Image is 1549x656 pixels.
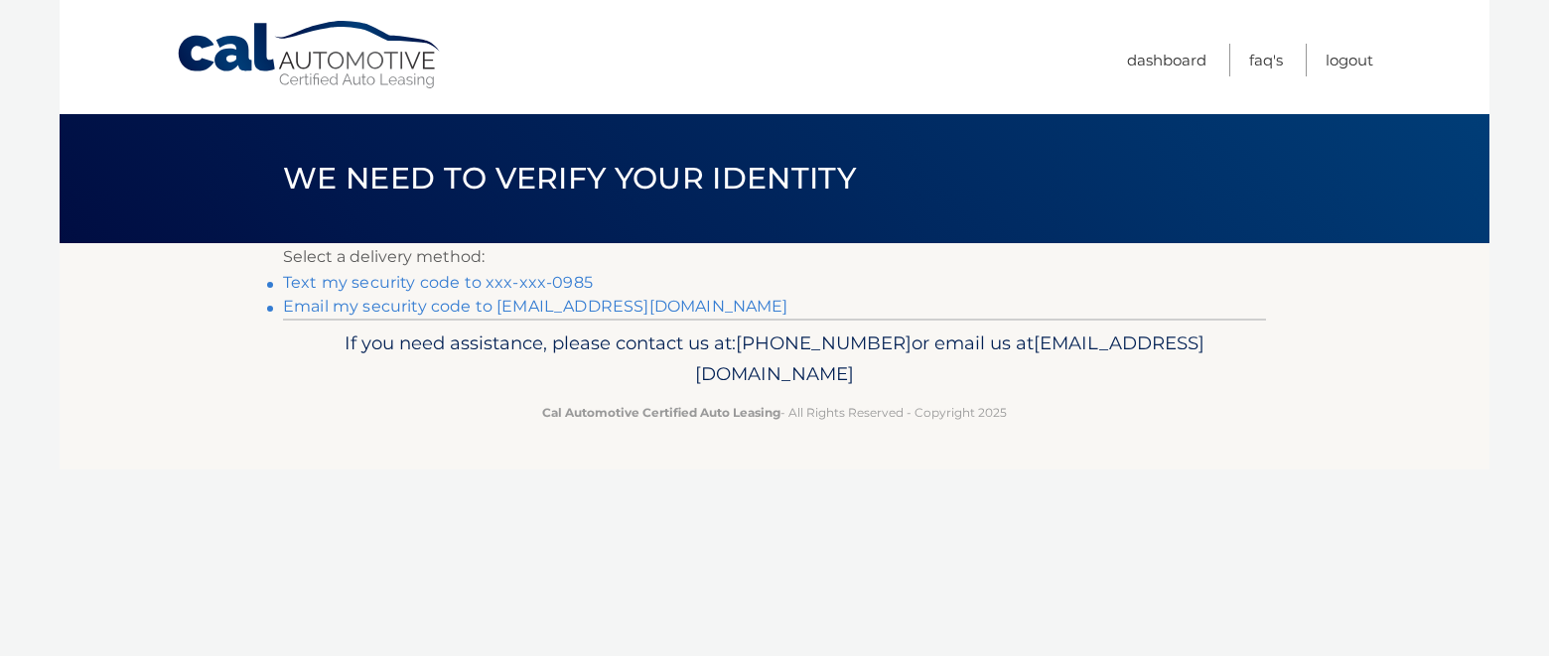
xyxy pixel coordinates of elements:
[296,328,1253,391] p: If you need assistance, please contact us at: or email us at
[283,273,593,292] a: Text my security code to xxx-xxx-0985
[176,20,444,90] a: Cal Automotive
[283,297,788,316] a: Email my security code to [EMAIL_ADDRESS][DOMAIN_NAME]
[542,405,780,420] strong: Cal Automotive Certified Auto Leasing
[1326,44,1373,76] a: Logout
[1249,44,1283,76] a: FAQ's
[283,243,1266,271] p: Select a delivery method:
[296,402,1253,423] p: - All Rights Reserved - Copyright 2025
[1127,44,1206,76] a: Dashboard
[283,160,856,197] span: We need to verify your identity
[736,331,912,354] span: [PHONE_NUMBER]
